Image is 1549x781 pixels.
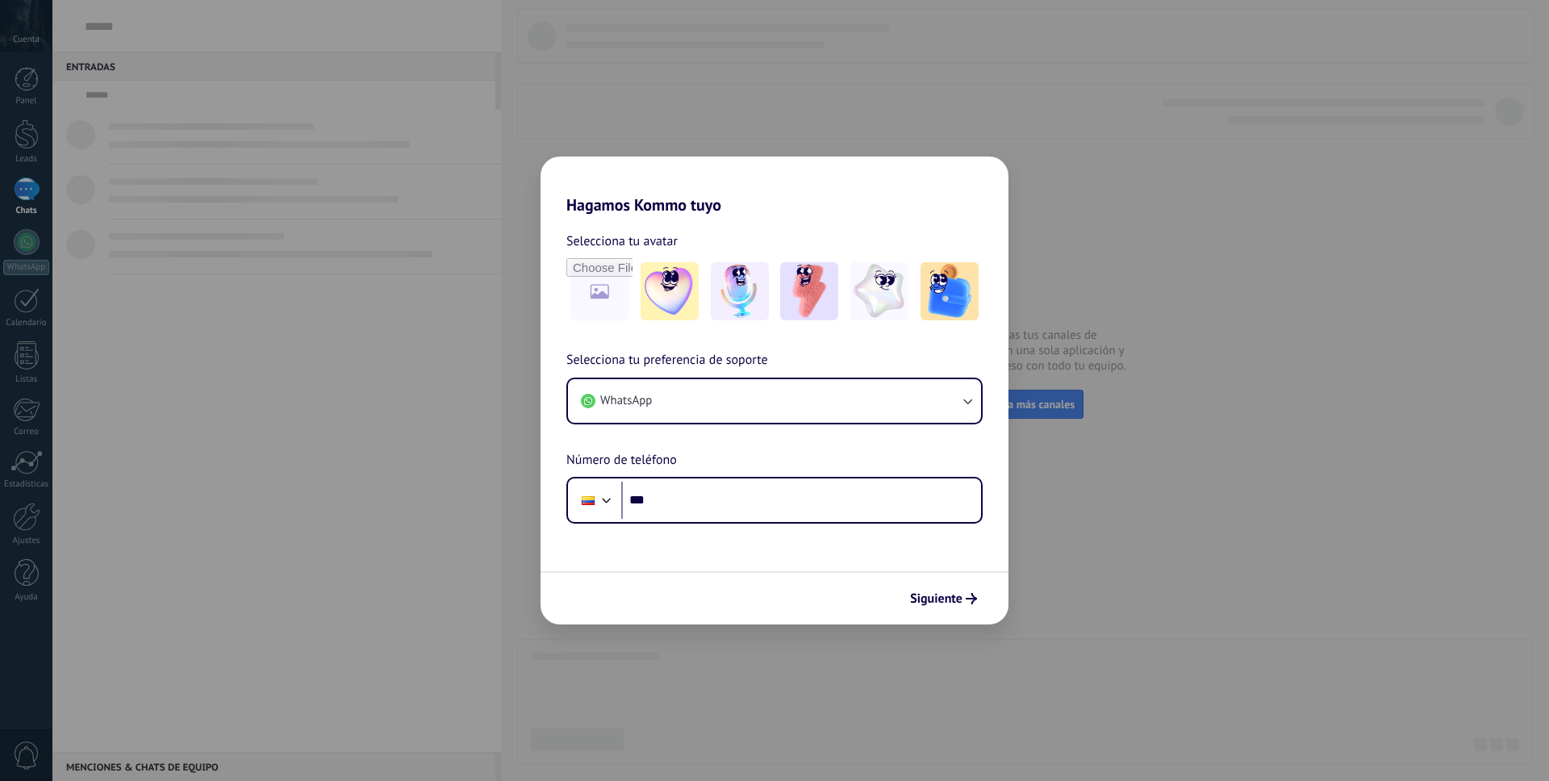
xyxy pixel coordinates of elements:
img: -2.jpeg [711,262,769,320]
span: Selecciona tu preferencia de soporte [566,350,768,371]
img: -1.jpeg [641,262,699,320]
button: WhatsApp [568,379,981,423]
span: Número de teléfono [566,450,677,471]
img: -5.jpeg [921,262,979,320]
span: Selecciona tu avatar [566,231,678,252]
img: -3.jpeg [780,262,838,320]
h2: Hagamos Kommo tuyo [541,157,1008,215]
span: WhatsApp [600,393,652,409]
img: -4.jpeg [850,262,908,320]
span: Siguiente [910,593,962,604]
div: Colombia: + 57 [573,483,603,517]
button: Siguiente [903,585,984,612]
